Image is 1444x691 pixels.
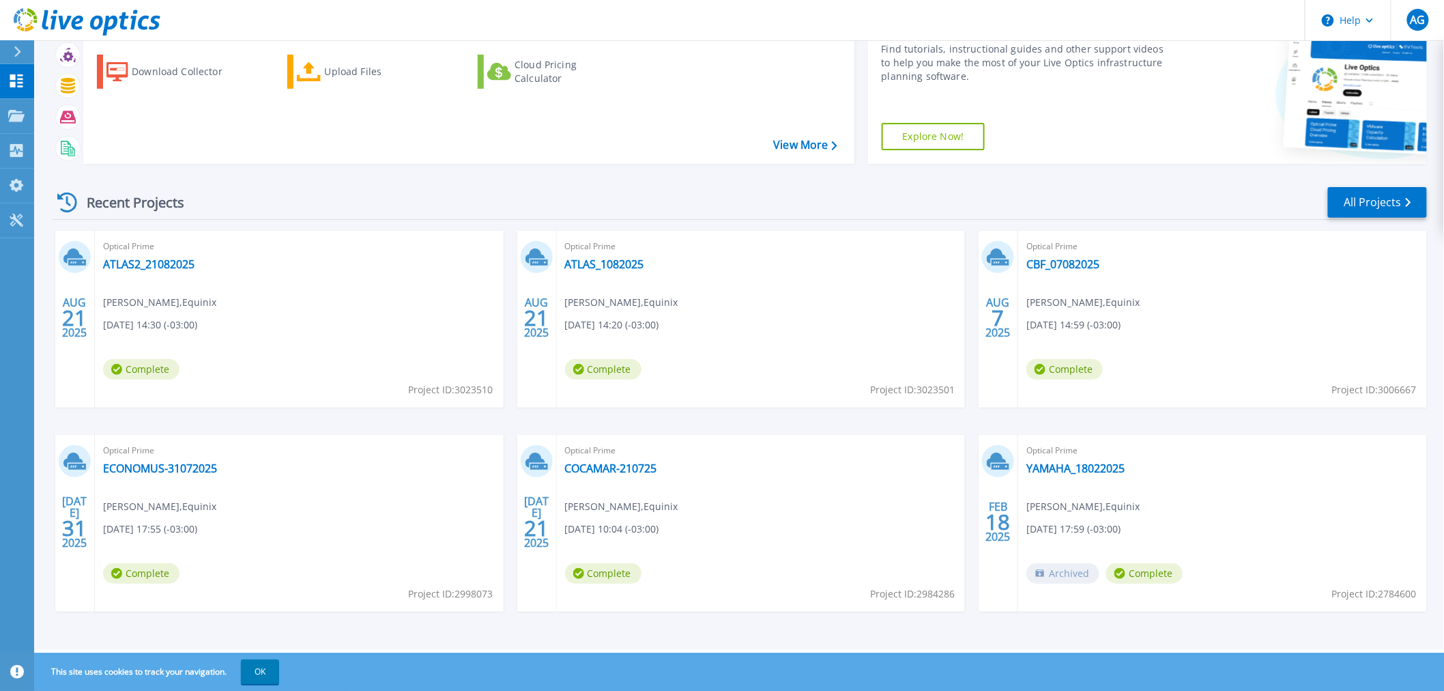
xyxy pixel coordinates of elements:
[325,58,434,85] div: Upload Files
[870,587,955,602] span: Project ID: 2984286
[986,516,1011,528] span: 18
[1026,499,1140,514] span: [PERSON_NAME] , Equinix
[1026,359,1103,380] span: Complete
[103,462,217,475] a: ECONOMUS-31072025
[1026,522,1121,537] span: [DATE] 17:59 (-03:00)
[565,443,957,458] span: Optical Prime
[1328,187,1427,218] a: All Projects
[478,55,630,89] a: Cloud Pricing Calculator
[38,660,279,684] span: This site uses cookies to track your navigation.
[103,257,194,271] a: ATLAS2_21082025
[992,312,1005,324] span: 7
[1332,587,1417,602] span: Project ID: 2784600
[524,522,549,534] span: 21
[62,522,87,534] span: 31
[565,522,659,537] span: [DATE] 10:04 (-03:00)
[409,587,493,602] span: Project ID: 2998073
[985,497,1011,547] div: FEB 2025
[565,563,641,584] span: Complete
[870,382,955,397] span: Project ID: 3023501
[565,499,678,514] span: [PERSON_NAME] , Equinix
[1026,239,1419,254] span: Optical Prime
[62,312,87,324] span: 21
[61,293,87,343] div: AUG 2025
[1026,443,1419,458] span: Optical Prime
[97,55,249,89] a: Download Collector
[103,318,197,333] span: [DATE] 14:30 (-03:00)
[1026,295,1140,310] span: [PERSON_NAME] , Equinix
[985,293,1011,343] div: AUG 2025
[882,123,985,150] a: Explore Now!
[287,55,439,89] a: Upload Files
[61,497,87,547] div: [DATE] 2025
[565,295,678,310] span: [PERSON_NAME] , Equinix
[1410,14,1425,25] span: AG
[103,239,495,254] span: Optical Prime
[565,318,659,333] span: [DATE] 14:20 (-03:00)
[882,42,1168,83] div: Find tutorials, instructional guides and other support videos to help you make the most of your L...
[1026,563,1099,584] span: Archived
[773,139,837,152] a: View More
[103,522,197,537] span: [DATE] 17:55 (-03:00)
[523,293,549,343] div: AUG 2025
[53,186,203,219] div: Recent Projects
[515,58,624,85] div: Cloud Pricing Calculator
[241,660,279,684] button: OK
[565,239,957,254] span: Optical Prime
[103,295,216,310] span: [PERSON_NAME] , Equinix
[103,563,179,584] span: Complete
[103,443,495,458] span: Optical Prime
[103,359,179,380] span: Complete
[524,312,549,324] span: 21
[565,257,644,271] a: ATLAS_1082025
[103,499,216,514] span: [PERSON_NAME] , Equinix
[523,497,549,547] div: [DATE] 2025
[565,359,641,380] span: Complete
[1026,462,1125,475] a: YAMAHA_18022025
[565,462,657,475] a: COCAMAR-210725
[1026,257,1099,271] a: CBF_07082025
[1332,382,1417,397] span: Project ID: 3006667
[1106,563,1183,584] span: Complete
[132,58,241,85] div: Download Collector
[1026,318,1121,333] span: [DATE] 14:59 (-03:00)
[409,382,493,397] span: Project ID: 3023510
